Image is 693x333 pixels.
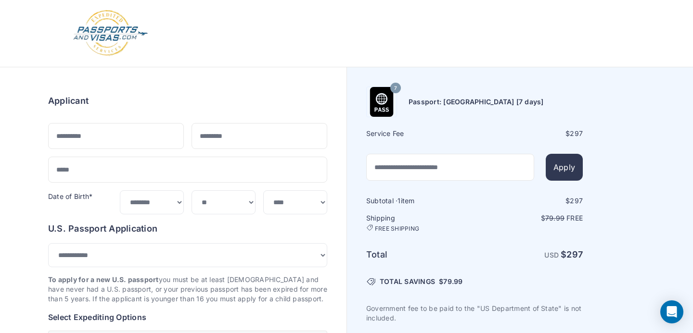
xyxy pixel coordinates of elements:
[48,275,159,284] strong: To apply for a new U.S. passport
[72,10,149,57] img: Logo
[546,154,583,181] button: Apply
[366,129,474,138] h6: Service Fee
[475,129,583,138] div: $
[367,87,397,117] img: Product Name
[544,251,559,259] span: USD
[570,129,583,137] span: 297
[439,277,462,286] span: $
[48,275,327,304] p: you must be at least [DEMOGRAPHIC_DATA] and have never had a U.S. passport, or your previous pass...
[545,214,565,222] span: 79.99
[366,304,583,323] p: Government fee to be paid to the "US Department of State" is not included.
[394,82,397,95] span: 7
[366,248,474,261] h6: Total
[380,277,435,286] span: TOTAL SAVINGS
[409,97,544,107] h6: Passport: [GEOGRAPHIC_DATA] [7 days]
[566,214,583,222] span: Free
[398,197,400,205] span: 1
[475,213,583,223] p: $
[566,249,583,259] span: 297
[570,197,583,205] span: 297
[443,277,462,285] span: 79.99
[48,192,92,200] label: Date of Birth*
[366,196,474,206] h6: Subtotal · item
[660,300,683,323] div: Open Intercom Messenger
[475,196,583,206] div: $
[561,249,583,259] strong: $
[48,311,327,323] h6: Select Expediting Options
[48,94,89,108] h6: Applicant
[48,222,327,235] h6: U.S. Passport Application
[366,213,474,233] h6: Shipping
[375,225,419,233] span: FREE SHIPPING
